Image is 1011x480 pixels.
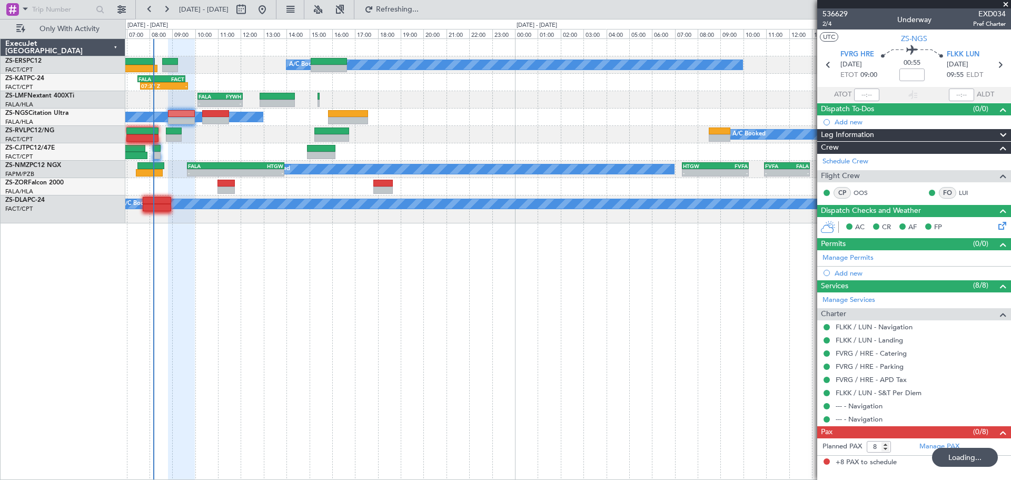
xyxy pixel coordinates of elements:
div: FO [939,187,956,199]
div: HTGW [683,163,716,169]
div: 08:00 [698,29,720,38]
span: ZS-NGS [901,33,927,44]
div: - [683,170,716,176]
div: 09:00 [720,29,743,38]
span: Refreshing... [375,6,420,13]
span: CR [882,222,891,233]
div: [DATE] - [DATE] [517,21,557,30]
span: ZS-LMF [5,93,27,99]
div: FALA [787,163,809,169]
a: FALA/HLA [5,118,33,126]
a: FALA/HLA [5,188,33,195]
div: 07:00 [127,29,150,38]
div: 01:00 [538,29,560,38]
div: FVFA [716,163,748,169]
div: 13:00 [812,29,835,38]
a: ZS-NGSCitation Ultra [5,110,68,116]
a: Schedule Crew [822,156,868,167]
span: 2/4 [822,19,848,28]
a: Manage Permits [822,253,874,263]
a: ZS-LMFNextant 400XTi [5,93,74,99]
span: ZS-NGS [5,110,28,116]
button: Only With Activity [12,21,114,37]
a: ZS-ZORFalcon 2000 [5,180,64,186]
a: OOS [854,188,877,198]
span: ELDT [966,70,983,81]
div: - [787,170,809,176]
a: Manage PAX [919,442,959,452]
div: FALA [138,76,161,82]
span: (0/0) [973,238,988,249]
div: - [716,170,748,176]
span: Charter [821,308,846,320]
div: - [188,170,235,176]
a: FLKK / LUN - Landing [836,336,903,345]
span: 00:55 [904,58,920,68]
a: FLKK / LUN - S&T Per Diem [836,388,921,397]
span: (0/0) [973,103,988,114]
div: A/C Booked [121,196,154,212]
span: FP [934,222,942,233]
div: HTGW [236,163,283,169]
div: - [199,100,220,106]
span: Only With Activity [27,25,111,33]
span: Dispatch Checks and Weather [821,205,921,217]
span: AF [908,222,917,233]
a: FACT/CPT [5,205,33,213]
div: 16:00 [332,29,355,38]
div: 15:00 [310,29,332,38]
span: EXD034 [973,8,1006,19]
a: FVRG / HRE - Catering [836,349,907,358]
span: (0/8) [973,426,988,437]
span: Permits [821,238,846,250]
div: 12:00 [241,29,263,38]
div: 08:00 [150,29,172,38]
span: FLKK LUN [947,50,979,60]
div: A/C Booked [289,57,322,73]
div: 03:00 [583,29,606,38]
a: FALA/HLA [5,101,33,109]
a: FACT/CPT [5,83,33,91]
a: ZS-CJTPC12/47E [5,145,55,151]
span: Pax [821,426,832,438]
div: 09:00 [172,29,195,38]
a: ZS-KATPC-24 [5,75,44,82]
div: FVFA [765,163,787,169]
a: ZS-DLAPC-24 [5,197,45,203]
a: FAPM/PZB [5,170,34,178]
span: Flight Crew [821,170,860,182]
span: AC [855,222,865,233]
div: 11:00 [218,29,241,38]
div: 23:00 [492,29,515,38]
div: 20:00 [423,29,446,38]
a: ZS-NMZPC12 NGX [5,162,61,169]
span: 536629 [822,8,848,19]
span: 09:00 [860,70,877,81]
div: FYWH [220,93,242,100]
div: [DATE] - [DATE] [127,21,168,30]
div: 06:00 [652,29,675,38]
span: ZS-KAT [5,75,27,82]
div: 10:00 [195,29,218,38]
div: FALA [188,163,235,169]
span: Dispatch To-Dos [821,103,874,115]
a: ZS-RVLPC12/NG [5,128,54,134]
div: - [765,170,787,176]
span: ZS-ZOR [5,180,28,186]
span: ALDT [977,90,994,100]
div: Add new [835,269,1006,278]
button: UTC [820,32,838,42]
a: FACT/CPT [5,66,33,74]
div: 05:00 [629,29,652,38]
a: ZS-ERSPC12 [5,58,42,64]
a: --- - Navigation [836,401,883,410]
div: 07:00 [675,29,698,38]
span: ZS-DLA [5,197,27,203]
div: 19:00 [401,29,423,38]
div: 07:37 Z [141,83,164,89]
div: 13:00 [264,29,286,38]
div: FACT [162,76,184,82]
span: Leg Information [821,129,874,141]
a: --- - Navigation [836,415,883,424]
span: ZS-RVL [5,128,26,134]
